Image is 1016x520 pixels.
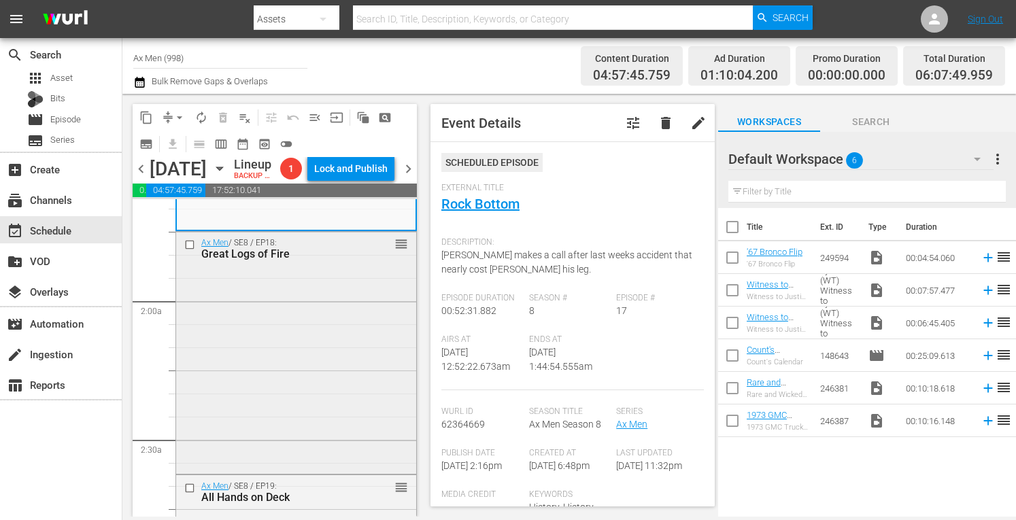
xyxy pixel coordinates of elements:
[747,423,809,432] div: 1973 GMC Truck Gets EPIC Air Brush
[254,133,275,155] span: View Backup
[441,305,496,316] span: 00:52:31.882
[900,241,975,274] td: 00:04:54.060
[7,223,23,239] span: Schedule
[815,241,863,274] td: 249594
[649,107,682,139] button: delete
[900,274,975,307] td: 00:07:57.477
[330,111,343,124] span: input
[747,260,802,268] div: '67 Bronco Flip
[441,460,502,471] span: [DATE] 2:16pm
[441,293,522,304] span: Episode Duration
[304,107,326,128] span: Fill episodes with ad slates
[860,208,898,246] th: Type
[441,237,697,248] span: Description:
[900,404,975,437] td: 00:10:16.148
[996,347,1012,363] span: reorder
[915,49,993,68] div: Total Duration
[529,347,592,372] span: [DATE] 1:44:54.555am
[915,68,993,84] span: 06:07:49.959
[50,92,65,105] span: Bits
[201,491,352,504] div: All Hands on Deck
[157,131,184,157] span: Download as CSV
[981,315,996,330] svg: Add to Schedule
[747,247,802,257] a: '67 Bronco Flip
[236,137,250,151] span: date_range_outlined
[690,115,707,131] span: edit
[747,358,809,366] div: Count's Calendar
[50,113,81,126] span: Episode
[593,68,671,84] span: 04:57:45.759
[441,448,522,459] span: Publish Date
[529,448,610,459] span: Created At
[201,238,352,260] div: / SE8 / EP18:
[868,249,885,266] span: Video
[981,381,996,396] svg: Add to Schedule
[900,307,975,339] td: 00:06:45.405
[529,305,535,316] span: 8
[812,208,860,246] th: Ext. ID
[747,208,812,246] th: Title
[27,133,44,149] span: Series
[815,372,863,404] td: 246381
[900,339,975,372] td: 00:25:09.613
[981,413,996,428] svg: Add to Schedule
[747,325,809,334] div: Witness to Justice by A&E (WT) Witness to Justice: [PERSON_NAME] 150
[8,11,24,27] span: menu
[529,406,610,417] span: Season Title
[616,406,697,417] span: Series
[7,347,23,363] span: Ingestion
[184,131,210,157] span: Day Calendar View
[820,114,922,131] span: Search
[394,237,408,250] button: reorder
[7,284,23,300] span: Overlays
[616,460,682,471] span: [DATE] 11:32pm
[441,153,543,172] div: Scheduled Episode
[441,419,485,430] span: 62364669
[201,247,352,260] div: Great Logs of Fire
[700,68,778,84] span: 01:10:04.200
[815,274,863,307] td: Witness to Justice by A&E (WT) Witness to Justice: [PERSON_NAME] 150
[7,377,23,394] span: Reports
[280,137,293,151] span: toggle_off
[394,480,408,495] span: reorder
[133,160,150,177] span: chevron_left
[658,115,674,131] span: delete
[747,279,809,341] a: Witness to Justice by A&E (WT) Witness to Justice: [PERSON_NAME] 150
[529,293,610,304] span: Season #
[441,406,522,417] span: Wurl Id
[238,111,252,124] span: playlist_remove_outlined
[996,379,1012,396] span: reorder
[374,107,396,128] span: Create Search Block
[529,489,610,500] span: Keywords
[996,249,1012,265] span: reorder
[981,250,996,265] svg: Add to Schedule
[308,111,322,124] span: menu_open
[7,192,23,209] span: Channels
[201,481,228,491] a: Ax Men
[868,413,885,429] span: Video
[258,137,271,151] span: preview_outlined
[808,68,885,84] span: 00:00:00.000
[616,293,697,304] span: Episode #
[135,133,157,155] span: Create Series Block
[314,156,388,181] div: Lock and Publish
[868,347,885,364] span: Episode
[7,47,23,63] span: Search
[981,348,996,363] svg: Add to Schedule
[150,76,268,86] span: Bulk Remove Gaps & Overlaps
[617,107,649,139] button: tune
[868,315,885,331] span: Video
[201,238,228,247] a: Ax Men
[682,107,715,139] button: edit
[212,107,234,128] span: Select an event to delete
[27,91,44,107] div: Bits
[747,377,805,418] a: Rare and Wicked 1962 [PERSON_NAME]
[529,334,610,345] span: Ends At
[50,133,75,147] span: Series
[356,111,370,124] span: auto_awesome_motion_outlined
[868,282,885,298] span: Video
[747,345,781,365] a: Count's Calendar
[33,3,98,35] img: ans4CAIJ8jUAAAAAAAAAAAAAAAAAAAAAAAAgQb4GAAAAAAAAAAAAAAAAAAAAAAAAJMjXAAAAAAAAAAAAAAAAAAAAAAAAgAT5G...
[747,390,809,399] div: Rare and Wicked 1962 [PERSON_NAME]
[593,49,671,68] div: Content Duration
